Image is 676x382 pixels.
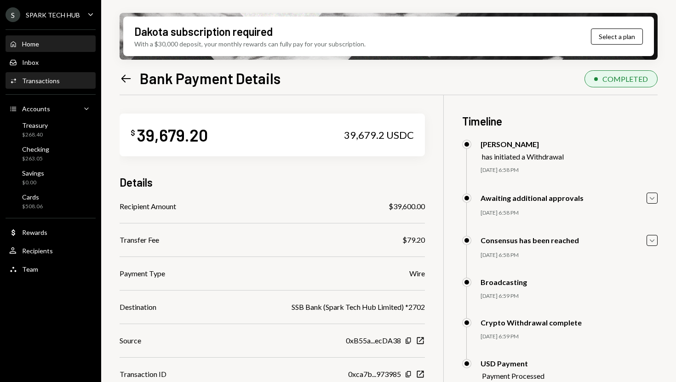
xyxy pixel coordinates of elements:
div: Transfer Fee [120,234,159,245]
div: [DATE] 6:59 PM [481,333,658,341]
a: Transactions [6,72,96,89]
button: Select a plan [591,29,643,45]
div: Crypto Withdrawal complete [481,318,582,327]
div: $39,600.00 [389,201,425,212]
div: With a $30,000 deposit, your monthly rewards can fully pay for your subscription. [134,39,366,49]
div: Broadcasting [481,278,527,286]
div: S [6,7,20,22]
h1: Bank Payment Details [140,69,281,87]
div: Accounts [22,105,50,113]
div: Team [22,265,38,273]
h3: Details [120,175,153,190]
a: Savings$0.00 [6,166,96,188]
div: has initiated a Withdrawal [482,152,564,161]
div: COMPLETED [602,74,648,83]
div: Destination [120,302,156,313]
div: Dakota subscription required [134,24,273,39]
div: [DATE] 6:58 PM [481,209,658,217]
div: SSB Bank (Spark Tech Hub Limited) *2702 [292,302,425,313]
div: USD Payment [481,359,544,368]
div: 0xB55a...ecDA38 [346,335,401,346]
div: Savings [22,169,44,177]
div: Payment Type [120,268,165,279]
div: $508.06 [22,203,43,211]
div: 0xca7b...973985 [348,369,401,380]
a: Inbox [6,54,96,70]
div: Payment Processed [482,371,544,380]
div: Recipient Amount [120,201,176,212]
a: Recipients [6,242,96,259]
h3: Timeline [462,114,658,129]
div: 39,679.2 USDC [344,129,414,142]
div: [DATE] 6:58 PM [481,166,658,174]
a: Accounts [6,100,96,117]
div: $0.00 [22,179,44,187]
div: 39,679.20 [137,125,208,145]
div: Wire [409,268,425,279]
a: Treasury$268.40 [6,119,96,141]
div: Checking [22,145,49,153]
div: Home [22,40,39,48]
div: [DATE] 6:58 PM [481,251,658,259]
a: Team [6,261,96,277]
div: Consensus has been reached [481,236,579,245]
div: Source [120,335,141,346]
div: $79.20 [402,234,425,245]
a: Cards$508.06 [6,190,96,212]
div: [DATE] 6:59 PM [481,292,658,300]
div: $ [131,128,135,137]
div: Transactions [22,77,60,85]
a: Checking$263.05 [6,143,96,165]
div: $263.05 [22,155,49,163]
div: [PERSON_NAME] [481,140,564,148]
div: Inbox [22,58,39,66]
a: Rewards [6,224,96,240]
div: Recipients [22,247,53,255]
a: Home [6,35,96,52]
div: Awaiting additional approvals [481,194,584,202]
div: Transaction ID [120,369,166,380]
div: Treasury [22,121,48,129]
div: Cards [22,193,43,201]
div: $268.40 [22,131,48,139]
div: Rewards [22,228,47,236]
div: SPARK TECH HUB [26,11,80,19]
